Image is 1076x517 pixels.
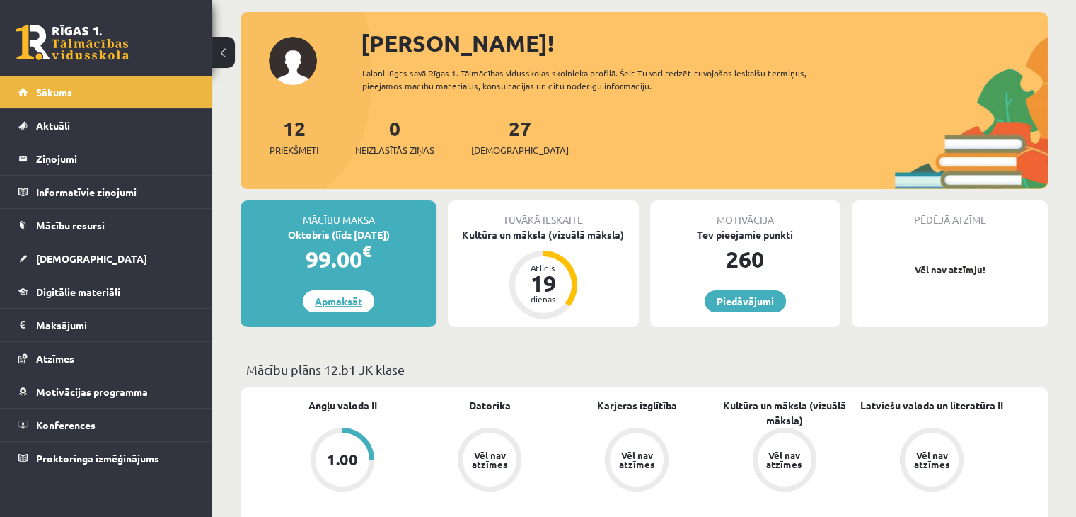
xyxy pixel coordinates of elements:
[469,398,511,413] a: Datorika
[860,398,1003,413] a: Latviešu valoda un literatūra II
[522,263,565,272] div: Atlicis
[471,143,569,157] span: [DEMOGRAPHIC_DATA]
[355,143,434,157] span: Neizlasītās ziņas
[327,452,358,467] div: 1.00
[18,176,195,208] a: Informatīvie ziņojumi
[18,76,195,108] a: Sākums
[650,227,840,242] div: Tev pieejamie punkti
[241,200,436,227] div: Mācību maksa
[522,272,565,295] div: 19
[36,285,120,298] span: Digitālie materiāli
[270,143,318,157] span: Priekšmeti
[355,115,434,157] a: 0Neizlasītās ziņas
[852,200,1048,227] div: Pēdējā atzīme
[36,385,148,398] span: Motivācijas programma
[650,242,840,276] div: 260
[36,119,70,132] span: Aktuāli
[597,398,677,413] a: Karjeras izglītība
[522,295,565,303] div: dienas
[36,452,159,465] span: Proktoringa izmēģinājums
[18,142,195,175] a: Ziņojumi
[650,200,840,227] div: Motivācija
[241,227,436,242] div: Oktobris (līdz [DATE])
[18,442,195,475] a: Proktoringa izmēģinājums
[36,252,147,265] span: [DEMOGRAPHIC_DATA]
[241,242,436,276] div: 99.00
[470,450,509,469] div: Vēl nav atzīmes
[859,263,1041,277] p: Vēl nav atzīmju!
[36,219,105,232] span: Mācību resursi
[705,290,786,312] a: Piedāvājumi
[858,428,1005,494] a: Vēl nav atzīmes
[617,450,656,469] div: Vēl nav atzīmes
[362,241,371,261] span: €
[18,409,195,441] a: Konferences
[36,176,195,208] legend: Informatīvie ziņojumi
[912,450,951,469] div: Vēl nav atzīmes
[362,67,847,92] div: Laipni lūgts savā Rīgas 1. Tālmācības vidusskolas skolnieka profilā. Šeit Tu vari redzēt tuvojošo...
[765,450,804,469] div: Vēl nav atzīmes
[36,352,74,365] span: Atzīmes
[270,115,318,157] a: 12Priekšmeti
[18,209,195,242] a: Mācību resursi
[36,142,195,175] legend: Ziņojumi
[36,419,96,431] span: Konferences
[563,428,710,494] a: Vēl nav atzīmes
[18,342,195,375] a: Atzīmes
[471,115,569,157] a: 27[DEMOGRAPHIC_DATA]
[308,398,377,413] a: Angļu valoda II
[448,227,638,321] a: Kultūra un māksla (vizuālā māksla) Atlicis 19 dienas
[448,200,638,227] div: Tuvākā ieskaite
[18,242,195,275] a: [DEMOGRAPHIC_DATA]
[303,290,374,312] a: Apmaksāt
[18,275,195,308] a: Digitālie materiāli
[18,109,195,142] a: Aktuāli
[246,360,1042,379] p: Mācību plāns 12.b1 JK klase
[269,428,416,494] a: 1.00
[18,309,195,341] a: Maksājumi
[16,25,129,60] a: Rīgas 1. Tālmācības vidusskola
[18,375,195,408] a: Motivācijas programma
[36,86,72,98] span: Sākums
[361,26,1048,60] div: [PERSON_NAME]!
[711,398,858,428] a: Kultūra un māksla (vizuālā māksla)
[416,428,563,494] a: Vēl nav atzīmes
[711,428,858,494] a: Vēl nav atzīmes
[448,227,638,242] div: Kultūra un māksla (vizuālā māksla)
[36,309,195,341] legend: Maksājumi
